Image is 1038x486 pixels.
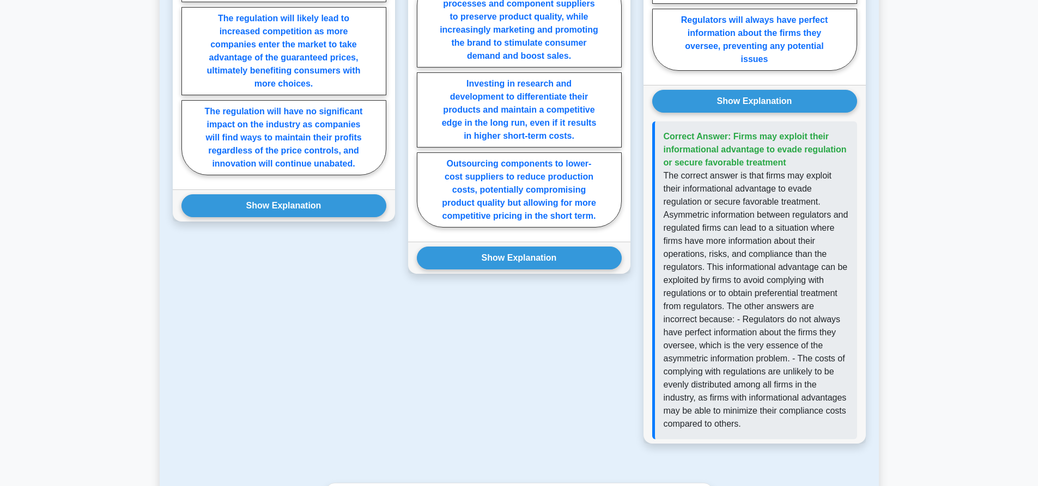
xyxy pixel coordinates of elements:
[417,72,622,147] label: Investing in research and development to differentiate their products and maintain a competitive ...
[664,169,848,430] p: The correct answer is that firms may exploit their informational advantage to evade regulation or...
[417,152,622,227] label: Outsourcing components to lower-cost suppliers to reduce production costs, potentially compromisi...
[181,194,386,217] button: Show Explanation
[652,90,857,113] button: Show Explanation
[652,9,857,71] label: Regulators will always have perfect information about the firms they oversee, preventing any pote...
[181,7,386,95] label: The regulation will likely lead to increased competition as more companies enter the market to ta...
[664,132,847,167] span: Correct Answer: Firms may exploit their informational advantage to evade regulation or secure fav...
[417,247,622,269] button: Show Explanation
[181,100,386,175] label: The regulation will have no significant impact on the industry as companies will find ways to mai...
